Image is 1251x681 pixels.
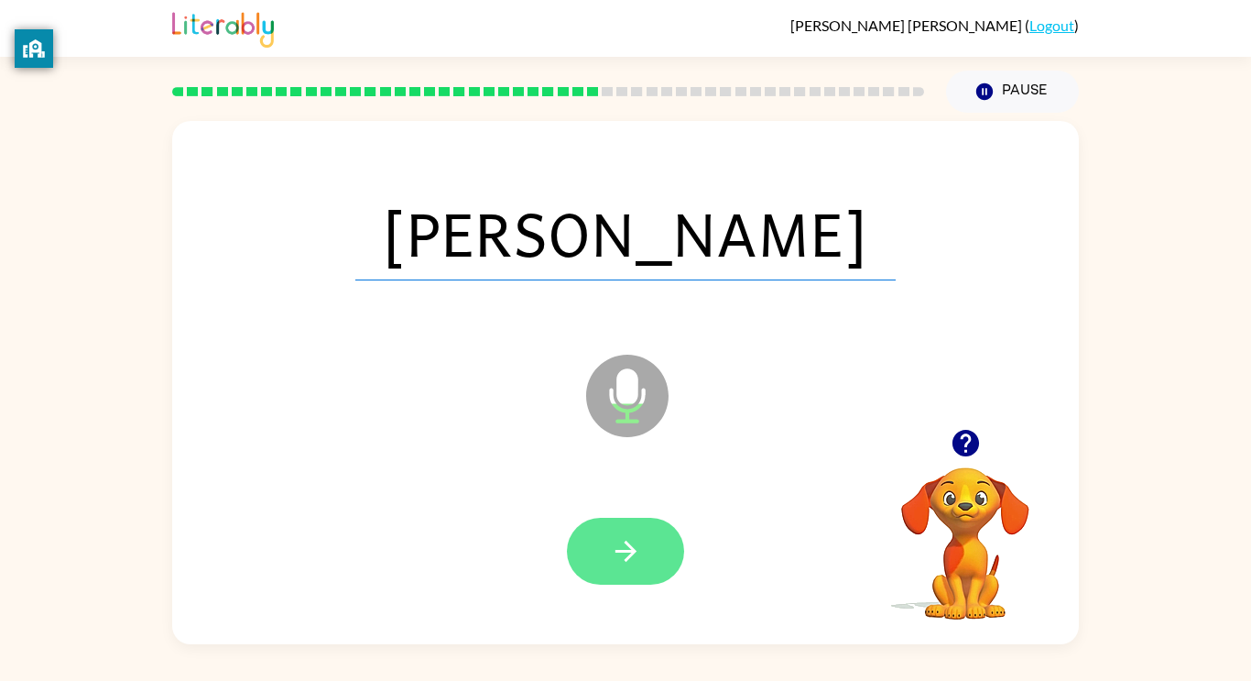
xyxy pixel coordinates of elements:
img: Literably [172,7,274,48]
video: Your browser must support playing .mp4 files to use Literably. Please try using another browser. [874,439,1057,622]
span: [PERSON_NAME] [355,185,896,280]
button: Pause [946,71,1079,113]
div: ( ) [790,16,1079,34]
button: privacy banner [15,29,53,68]
span: [PERSON_NAME] [PERSON_NAME] [790,16,1025,34]
a: Logout [1029,16,1074,34]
